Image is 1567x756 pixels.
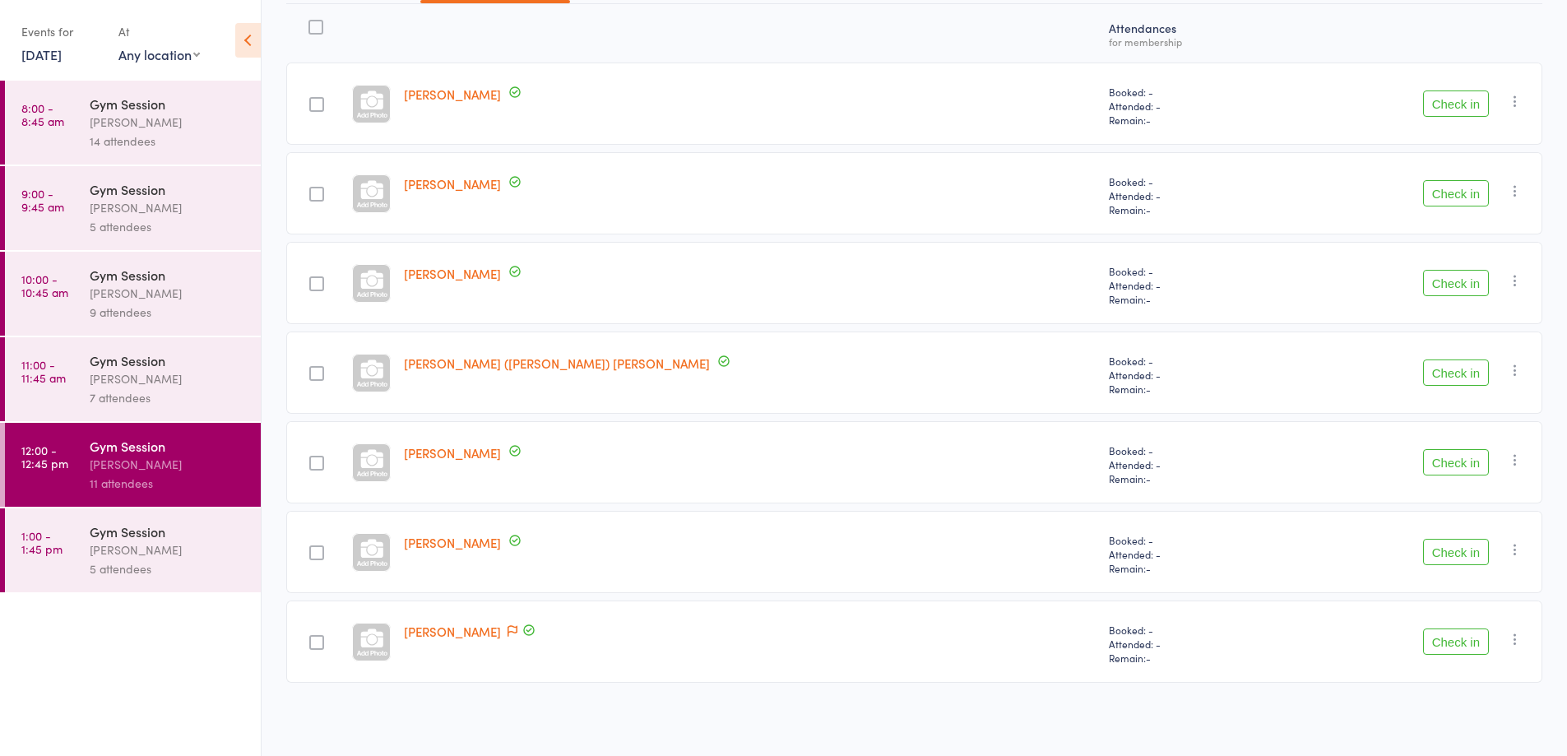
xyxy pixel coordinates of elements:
span: Booked: - [1109,623,1274,637]
div: [PERSON_NAME] [90,455,247,474]
time: 1:00 - 1:45 pm [21,529,63,555]
span: Remain: [1109,471,1274,485]
span: Remain: [1109,292,1274,306]
button: Check in [1423,539,1489,565]
span: Attended: - [1109,99,1274,113]
span: Booked: - [1109,264,1274,278]
div: Gym Session [90,95,247,113]
div: 7 attendees [90,388,247,407]
span: - [1146,382,1151,396]
div: [PERSON_NAME] [90,540,247,559]
a: 9:00 -9:45 amGym Session[PERSON_NAME]5 attendees [5,166,261,250]
span: Attended: - [1109,457,1274,471]
a: 8:00 -8:45 amGym Session[PERSON_NAME]14 attendees [5,81,261,165]
div: Events for [21,18,102,45]
div: Gym Session [90,437,247,455]
time: 9:00 - 9:45 am [21,187,64,213]
button: Check in [1423,449,1489,475]
span: Remain: [1109,651,1274,665]
span: Attended: - [1109,368,1274,382]
button: Check in [1423,359,1489,386]
span: - [1146,651,1151,665]
div: Atten­dances [1102,12,1281,55]
button: Check in [1423,270,1489,296]
div: Gym Session [90,522,247,540]
span: - [1146,113,1151,127]
span: Booked: - [1109,533,1274,547]
a: [PERSON_NAME] [404,86,501,103]
span: Booked: - [1109,443,1274,457]
span: - [1146,471,1151,485]
div: 5 attendees [90,217,247,236]
time: 11:00 - 11:45 am [21,358,66,384]
span: - [1146,202,1151,216]
div: Gym Session [90,180,247,198]
span: - [1146,292,1151,306]
button: Check in [1423,628,1489,655]
span: - [1146,561,1151,575]
a: [PERSON_NAME] [404,623,501,640]
time: 8:00 - 8:45 am [21,101,64,128]
div: At [118,18,200,45]
span: Remain: [1109,382,1274,396]
span: Attended: - [1109,547,1274,561]
div: for membership [1109,36,1274,47]
a: 1:00 -1:45 pmGym Session[PERSON_NAME]5 attendees [5,508,261,592]
div: [PERSON_NAME] [90,113,247,132]
div: [PERSON_NAME] [90,198,247,217]
div: 9 attendees [90,303,247,322]
div: [PERSON_NAME] [90,284,247,303]
span: Booked: - [1109,85,1274,99]
span: Booked: - [1109,174,1274,188]
a: [DATE] [21,45,62,63]
a: [PERSON_NAME] ([PERSON_NAME]) [PERSON_NAME] [404,355,710,372]
a: [PERSON_NAME] [404,534,501,551]
div: Gym Session [90,351,247,369]
button: Check in [1423,180,1489,206]
a: [PERSON_NAME] [404,444,501,461]
time: 10:00 - 10:45 am [21,272,68,299]
a: [PERSON_NAME] [404,175,501,192]
span: Remain: [1109,113,1274,127]
span: Booked: - [1109,354,1274,368]
span: Attended: - [1109,637,1274,651]
a: [PERSON_NAME] [404,265,501,282]
a: 12:00 -12:45 pmGym Session[PERSON_NAME]11 attendees [5,423,261,507]
div: 11 attendees [90,474,247,493]
div: 5 attendees [90,559,247,578]
div: Gym Session [90,266,247,284]
span: Remain: [1109,561,1274,575]
span: Attended: - [1109,188,1274,202]
span: Attended: - [1109,278,1274,292]
div: Any location [118,45,200,63]
a: 10:00 -10:45 amGym Session[PERSON_NAME]9 attendees [5,252,261,336]
time: 12:00 - 12:45 pm [21,443,68,470]
span: Remain: [1109,202,1274,216]
div: 14 attendees [90,132,247,151]
div: [PERSON_NAME] [90,369,247,388]
a: 11:00 -11:45 amGym Session[PERSON_NAME]7 attendees [5,337,261,421]
button: Check in [1423,90,1489,117]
